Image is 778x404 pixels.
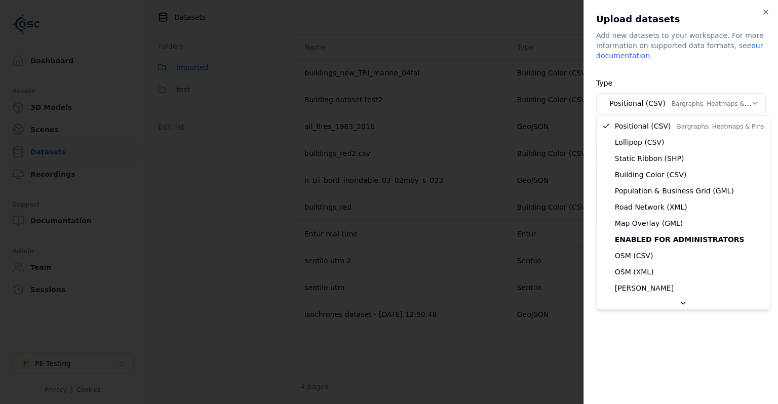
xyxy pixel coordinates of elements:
[677,123,764,130] span: Bargraphs, Heatmaps & Pins
[615,202,687,212] span: Road Network (XML)
[615,170,686,180] span: Building Color (CSV)
[615,251,653,261] span: OSM (CSV)
[615,267,654,277] span: OSM (XML)
[615,137,665,147] span: Lollipop (CSV)
[615,186,734,196] span: Population & Business Grid (GML)
[615,121,764,131] span: Positional (CSV)
[615,153,684,164] span: Static Ribbon (SHP)
[599,231,768,248] div: Enabled for administrators
[615,218,683,228] span: Map Overlay (GML)
[615,283,674,293] span: [PERSON_NAME]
